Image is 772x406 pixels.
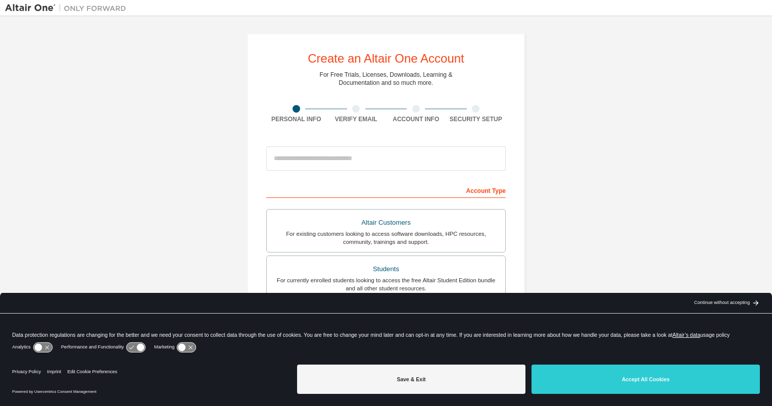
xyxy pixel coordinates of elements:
div: Security Setup [446,115,506,123]
div: Altair Customers [273,216,499,230]
div: Personal Info [266,115,326,123]
div: Account Type [266,182,506,198]
div: For Free Trials, Licenses, Downloads, Learning & Documentation and so much more. [320,71,453,87]
div: For existing customers looking to access software downloads, HPC resources, community, trainings ... [273,230,499,246]
div: Students [273,262,499,276]
div: Verify Email [326,115,387,123]
div: For currently enrolled students looking to access the free Altair Student Edition bundle and all ... [273,276,499,292]
div: Account Info [386,115,446,123]
div: Create an Altair One Account [308,53,464,65]
img: Altair One [5,3,131,13]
